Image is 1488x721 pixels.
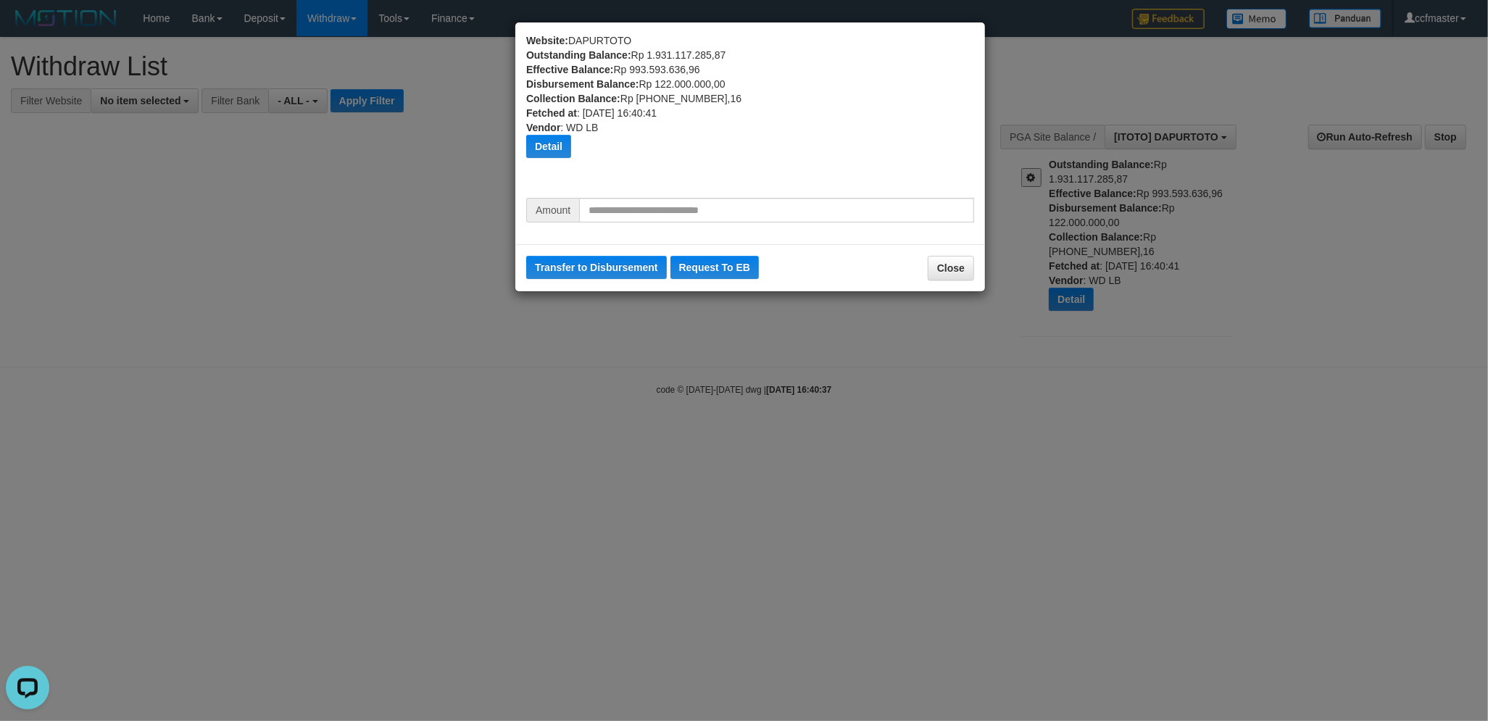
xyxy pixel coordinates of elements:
[526,49,631,61] b: Outstanding Balance:
[928,256,974,280] button: Close
[526,198,579,222] span: Amount
[526,33,974,198] div: DAPURTOTO Rp 1.931.117.285,87 Rp 993.593.636,96 Rp 122.000.000,00 Rp [PHONE_NUMBER],16 : [DATE] 1...
[526,135,571,158] button: Detail
[526,78,639,90] b: Disbursement Balance:
[526,122,560,133] b: Vendor
[6,6,49,49] button: Open LiveChat chat widget
[526,93,620,104] b: Collection Balance:
[526,64,614,75] b: Effective Balance:
[670,256,760,279] button: Request To EB
[526,35,568,46] b: Website:
[526,256,667,279] button: Transfer to Disbursement
[526,107,577,119] b: Fetched at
